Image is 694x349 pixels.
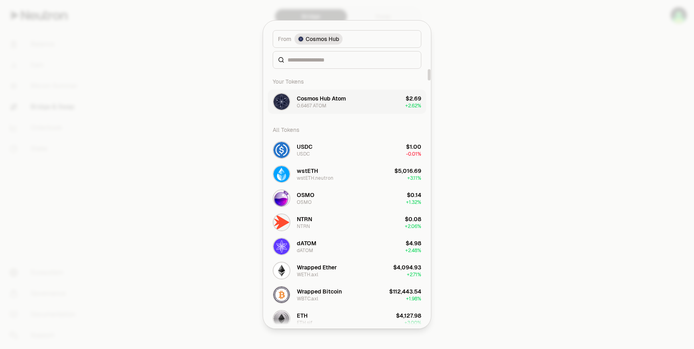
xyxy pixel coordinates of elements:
span: + 3.11% [407,175,421,181]
img: Cosmos Hub Logo [298,37,303,41]
div: $1.00 [406,143,421,151]
div: NTRN [297,215,312,223]
button: FromCosmos Hub LogoCosmos Hub [273,30,421,48]
button: wstETH.neutron LogowstETHwstETH.neutron$5,016.69+3.11% [268,162,426,186]
button: WBTC.axl LogoWrapped BitcoinWBTC.axl$112,443.54+1.98% [268,283,426,307]
button: NTRN LogoNTRNNTRN$0.08+2.06% [268,210,426,234]
div: $0.14 [407,191,421,199]
div: $4,127.98 [396,312,421,320]
div: $4,094.93 [393,263,421,271]
span: From [278,35,291,43]
div: $4.98 [406,239,421,247]
span: + 2.48% [405,247,421,254]
div: dATOM [297,239,316,247]
button: OSMO LogoOSMOOSMO$0.14+1.32% [268,186,426,210]
div: wstETH.neutron [297,175,333,181]
div: Cosmos Hub Atom [297,94,346,103]
div: OSMO [297,191,314,199]
img: ATOM Logo [274,94,290,110]
span: + 1.98% [406,296,421,302]
div: Wrapped Bitcoin [297,287,342,296]
img: WETH.axl Logo [274,263,290,279]
div: $2.69 [406,94,421,103]
div: $0.08 [405,215,421,223]
img: OSMO Logo [274,190,290,206]
button: ATOM LogoCosmos Hub Atom0.6467 ATOM$2.69+2.62% [268,90,426,114]
img: WBTC.axl Logo [274,287,290,303]
button: ETH.sif LogoETHETH.sif$4,127.98+3.00% [268,307,426,331]
div: ETH [297,312,308,320]
div: WETH.axl [297,271,318,278]
span: + 2.71% [407,271,421,278]
div: WBTC.axl [297,296,318,302]
div: $5,016.69 [394,167,421,175]
div: 0.6467 ATOM [297,103,327,109]
img: wstETH.neutron Logo [274,166,290,182]
div: dATOM [297,247,313,254]
div: All Tokens [268,122,426,138]
div: wstETH [297,167,318,175]
div: USDC [297,143,312,151]
button: WETH.axl LogoWrapped EtherWETH.axl$4,094.93+2.71% [268,259,426,283]
span: + 3.00% [404,320,421,326]
button: USDC LogoUSDCUSDC$1.00-0.01% [268,138,426,162]
span: + 2.62% [405,103,421,109]
div: OSMO [297,199,312,205]
img: ETH.sif Logo [274,311,290,327]
div: ETH.sif [297,320,312,326]
span: -0.01% [406,151,421,157]
div: USDC [297,151,310,157]
button: dATOM LogodATOMdATOM$4.98+2.48% [268,234,426,259]
span: + 1.32% [406,199,421,205]
div: Wrapped Ether [297,263,337,271]
span: + 2.06% [405,223,421,230]
span: Cosmos Hub [306,35,339,43]
div: Your Tokens [268,74,426,90]
img: NTRN Logo [274,214,290,230]
img: dATOM Logo [274,238,290,255]
img: USDC Logo [274,142,290,158]
div: $112,443.54 [389,287,421,296]
div: NTRN [297,223,310,230]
